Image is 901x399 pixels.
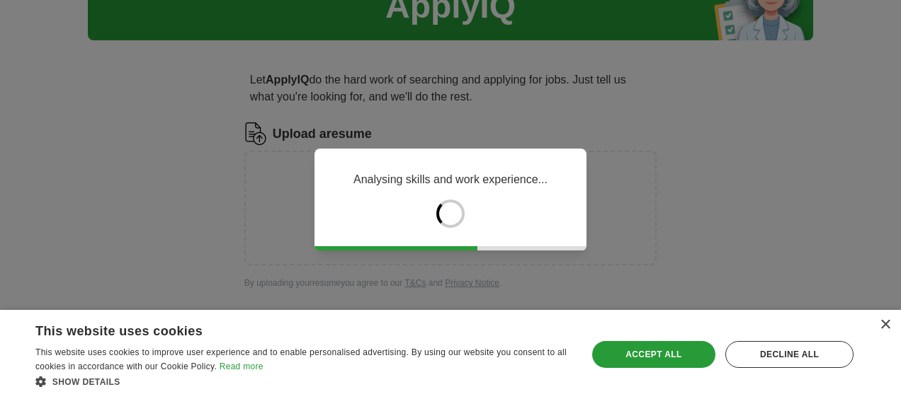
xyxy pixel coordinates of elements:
[35,318,535,340] div: This website uses cookies
[220,362,263,371] a: Read more, opens a new window
[52,377,120,387] span: Show details
[880,320,890,330] div: Close
[592,341,716,368] div: Accept all
[353,171,548,188] p: Analysing skills and work experience...
[725,341,854,368] div: Decline all
[35,374,570,388] div: Show details
[35,347,567,371] span: This website uses cookies to improve user experience and to enable personalised advertising. By u...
